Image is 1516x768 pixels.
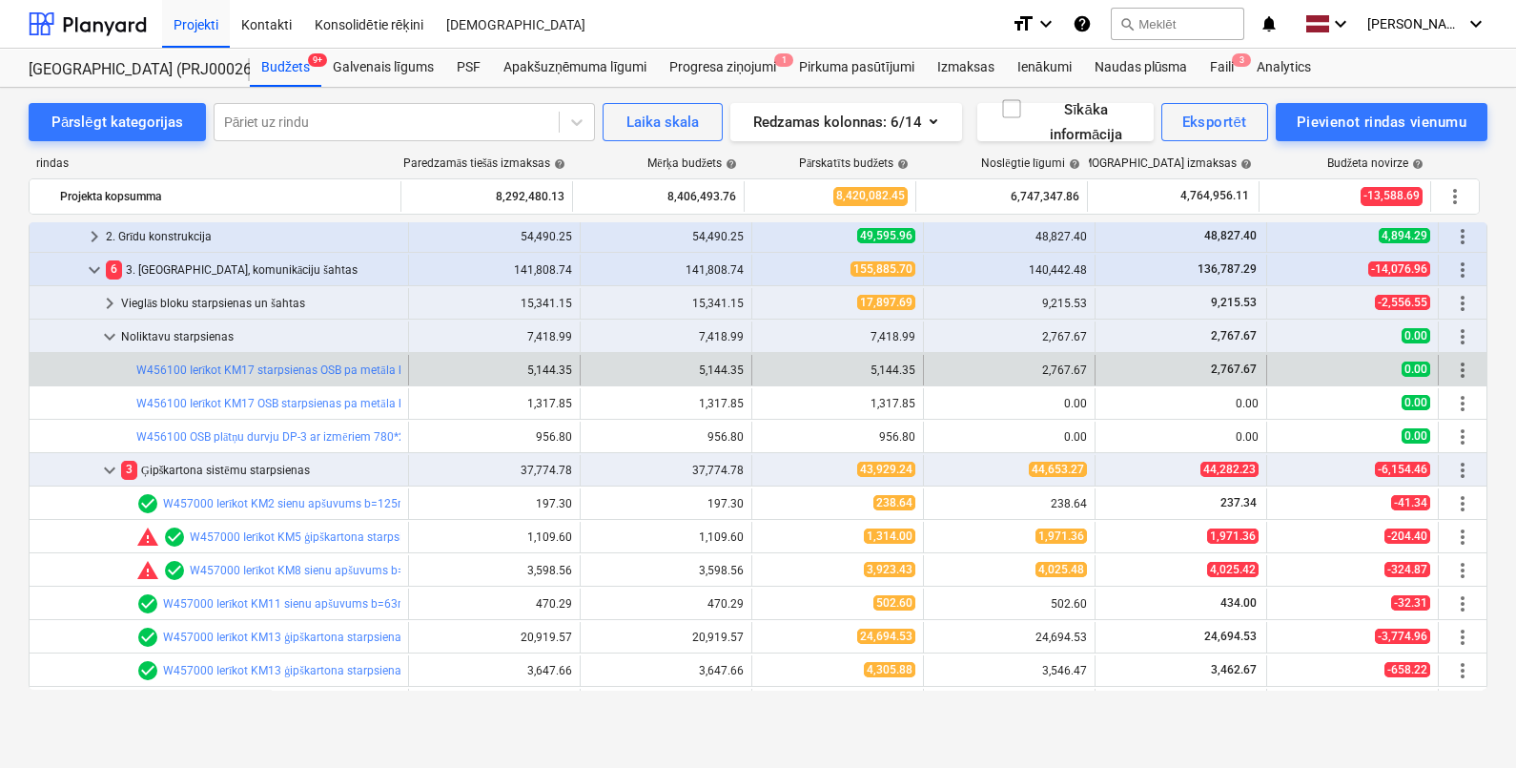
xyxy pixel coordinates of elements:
[588,297,744,310] div: 15,341.15
[403,156,565,171] div: Paredzamās tiešās izmaksas
[981,156,1080,171] div: Noslēgtie līgumi
[932,430,1087,444] div: 0.00
[1451,492,1474,515] span: Vairāk darbību
[857,629,915,644] span: 24,694.53
[588,363,744,377] div: 5,144.35
[1260,12,1279,35] i: notifications
[163,597,1010,611] a: W457000 Ierīkot KM11 sienu apšuvums b=63mm pa metāla karkasu b=50mm ar minerālo skaņas izolāciju ...
[29,60,227,80] div: [GEOGRAPHIC_DATA] (PRJ0002627, K-1 un K-2(2.kārta) 2601960
[588,530,744,544] div: 1,109.60
[1451,359,1474,382] span: Vairāk darbību
[308,53,327,67] span: 9+
[417,530,572,544] div: 1,109.60
[932,363,1087,377] div: 2,767.67
[1402,428,1430,444] span: 0.00
[83,259,106,281] span: keyboard_arrow_down
[873,495,915,510] span: 238.64
[1219,496,1259,509] span: 237.34
[163,559,186,582] span: Rindas vienumam ir 2 PSF
[136,559,159,582] span: Faktiskās izmaksas pārsniedz pārskatīto budžetu
[857,295,915,310] span: 17,897.69
[1065,156,1252,171] div: [DEMOGRAPHIC_DATA] izmaksas
[1237,158,1252,170] span: help
[1402,395,1430,410] span: 0.00
[588,330,744,343] div: 7,418.99
[1000,97,1131,148] div: Sīkāka informācija
[121,455,400,486] div: Ģipškartona sistēmu starpsienas
[833,187,908,205] span: 8,420,082.45
[774,53,793,67] span: 1
[417,497,572,510] div: 197.30
[1451,392,1474,415] span: Vairāk darbību
[788,49,926,87] a: Pirkuma pasūtījumi
[1207,529,1259,544] span: 1,971.36
[857,462,915,477] span: 43,929.24
[1073,12,1092,35] i: Zināšanu pamats
[1209,363,1259,376] span: 2,767.67
[932,230,1087,243] div: 48,827.40
[857,228,915,243] span: 49,595.96
[1444,185,1466,208] span: Vairāk darbību
[1202,229,1259,242] span: 48,827.40
[1178,188,1251,204] span: 4,764,956.11
[926,49,1006,87] a: Izmaksas
[29,156,402,171] div: rindas
[417,597,572,611] div: 470.29
[1421,676,1516,768] iframe: Chat Widget
[932,497,1087,510] div: 238.64
[603,103,723,141] button: Laika skala
[873,595,915,611] span: 502.60
[1375,462,1430,477] span: -6,154.46
[932,397,1087,410] div: 0.00
[1198,49,1245,87] a: Faili3
[1006,49,1083,87] a: Ienākumi
[1209,663,1259,676] span: 3,462.67
[1451,459,1474,482] span: Vairāk darbību
[1367,16,1463,31] span: [PERSON_NAME]
[1391,495,1430,510] span: -41.34
[893,158,909,170] span: help
[760,430,915,444] div: 956.80
[445,49,492,87] a: PSF
[1451,659,1474,682] span: Vairāk darbību
[924,181,1079,212] div: 6,747,347.86
[647,156,737,171] div: Mērķa budžets
[1451,626,1474,649] span: Vairāk darbību
[1327,156,1424,171] div: Budžeta novirze
[492,49,658,87] div: Apakšuzņēmuma līgumi
[1182,110,1247,135] div: Eksportēt
[1451,426,1474,448] span: Vairāk darbību
[1065,158,1080,170] span: help
[417,430,572,444] div: 956.80
[136,526,159,549] span: Faktiskās izmaksas pārsniedz pārskatīto budžetu
[588,397,744,410] div: 1,317.85
[850,261,915,277] span: 155,885.70
[1465,12,1487,35] i: keyboard_arrow_down
[588,631,744,644] div: 20,919.57
[1035,12,1057,35] i: keyboard_arrow_down
[136,626,159,649] span: Rindas vienumam ir 2 PSF
[1451,325,1474,348] span: Vairāk darbību
[121,461,137,479] span: 3
[1375,295,1430,310] span: -2,556.55
[1451,526,1474,549] span: Vairāk darbību
[1361,187,1423,205] span: -13,588.69
[1245,49,1322,87] a: Analytics
[136,430,816,444] a: W456100 OSB plātņu durvju DP-3 ar izmēriem 780*2090mm montāža un izgatavošana uz vietas ar metāla...
[1196,262,1259,276] span: 136,787.29
[163,631,1015,644] a: W457000 Ierīkot KM13 ģipškartona starpsienas b=75mm pa metāla karkasu b=50mm ar minerālo skaņas i...
[1083,49,1199,87] a: Naudas plūsma
[1119,16,1135,31] span: search
[588,263,744,277] div: 141,808.74
[121,322,400,352] div: Noliktavu starpsienas
[1379,228,1430,243] span: 4,894.29
[1232,53,1251,67] span: 3
[190,530,1104,544] a: W457000 Ierīkot KM5 ģipškartona starpsienas b=150mm pa metāla karkasu b=100mm ar minerālo skaņas ...
[588,564,744,577] div: 3,598.56
[1035,529,1087,544] span: 1,971.36
[1198,49,1245,87] div: Faili
[417,263,572,277] div: 141,808.74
